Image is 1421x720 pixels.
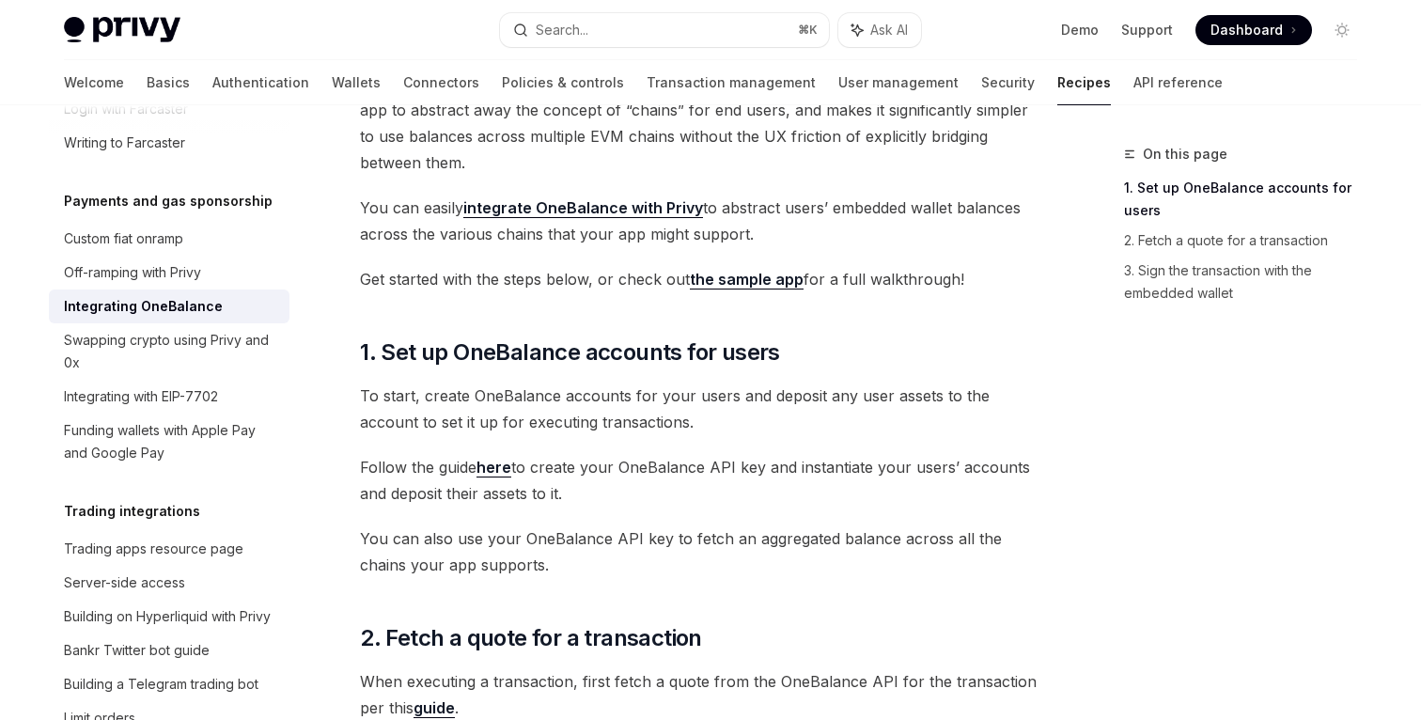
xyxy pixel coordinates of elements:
[64,500,200,523] h5: Trading integrations
[1121,21,1173,39] a: Support
[360,44,1038,176] span: is a framework for setting up for users, that allow them to use their balance on any EVM chain fo...
[64,261,201,284] div: Off-ramping with Privy
[1143,143,1227,165] span: On this page
[49,290,289,323] a: Integrating OneBalance
[64,190,273,212] h5: Payments and gas sponsorship
[536,19,588,41] div: Search...
[49,566,289,600] a: Server-side access
[414,698,455,718] a: guide
[1195,15,1312,45] a: Dashboard
[360,337,780,368] span: 1. Set up OneBalance accounts for users
[64,571,185,594] div: Server-side access
[403,60,479,105] a: Connectors
[360,383,1038,435] span: To start, create OneBalance accounts for your users and deposit any user assets to the account to...
[49,126,289,160] a: Writing to Farcaster
[502,60,624,105] a: Policies & controls
[690,270,804,290] a: the sample app
[64,329,278,374] div: Swapping crypto using Privy and 0x
[64,538,243,560] div: Trading apps resource page
[147,60,190,105] a: Basics
[212,60,309,105] a: Authentication
[1327,15,1357,45] button: Toggle dark mode
[500,13,829,47] button: Search...⌘K
[64,17,180,43] img: light logo
[1124,256,1372,308] a: 3. Sign the transaction with the embedded wallet
[49,414,289,470] a: Funding wallets with Apple Pay and Google Pay
[49,600,289,634] a: Building on Hyperliquid with Privy
[49,380,289,414] a: Integrating with EIP-7702
[360,454,1038,507] span: Follow the guide to create your OneBalance API key and instantiate your users’ accounts and depos...
[64,639,210,662] div: Bankr Twitter bot guide
[360,266,1038,292] span: Get started with the steps below, or check out for a full walkthrough!
[981,60,1035,105] a: Security
[64,673,258,696] div: Building a Telegram trading bot
[360,195,1038,247] span: You can easily to abstract users’ embedded wallet balances across the various chains that your ap...
[838,60,959,105] a: User management
[476,458,511,477] a: here
[49,532,289,566] a: Trading apps resource page
[49,222,289,256] a: Custom fiat onramp
[64,60,124,105] a: Welcome
[870,21,908,39] span: Ask AI
[1210,21,1283,39] span: Dashboard
[49,256,289,290] a: Off-ramping with Privy
[64,385,218,408] div: Integrating with EIP-7702
[64,132,185,154] div: Writing to Farcaster
[360,525,1038,578] span: You can also use your OneBalance API key to fetch an aggregated balance across all the chains you...
[360,623,702,653] span: 2. Fetch a quote for a transaction
[49,634,289,667] a: Bankr Twitter bot guide
[49,323,289,380] a: Swapping crypto using Privy and 0x
[838,13,921,47] button: Ask AI
[647,60,816,105] a: Transaction management
[1124,173,1372,226] a: 1. Set up OneBalance accounts for users
[332,60,381,105] a: Wallets
[1133,60,1223,105] a: API reference
[798,23,818,38] span: ⌘ K
[1057,60,1111,105] a: Recipes
[64,605,271,628] div: Building on Hyperliquid with Privy
[1061,21,1099,39] a: Demo
[64,295,223,318] div: Integrating OneBalance
[463,198,703,218] a: integrate OneBalance with Privy
[49,667,289,701] a: Building a Telegram trading bot
[64,419,278,464] div: Funding wallets with Apple Pay and Google Pay
[64,227,183,250] div: Custom fiat onramp
[1124,226,1372,256] a: 2. Fetch a quote for a transaction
